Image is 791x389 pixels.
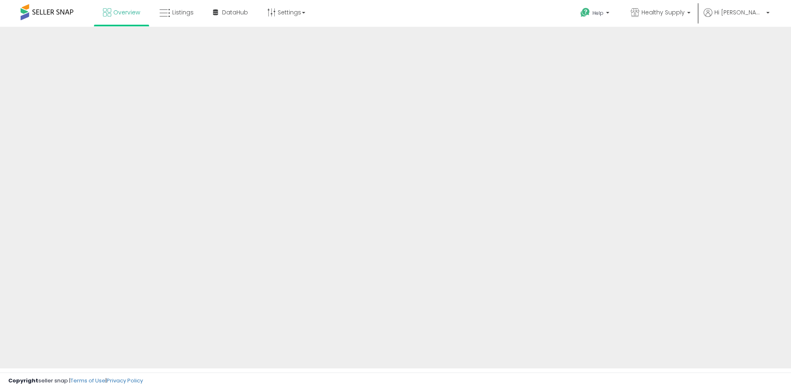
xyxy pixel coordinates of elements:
[592,9,604,16] span: Help
[222,8,248,16] span: DataHub
[704,8,770,27] a: Hi [PERSON_NAME]
[574,1,618,27] a: Help
[641,8,685,16] span: Healthy Supply
[113,8,140,16] span: Overview
[172,8,194,16] span: Listings
[580,7,590,18] i: Get Help
[714,8,764,16] span: Hi [PERSON_NAME]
